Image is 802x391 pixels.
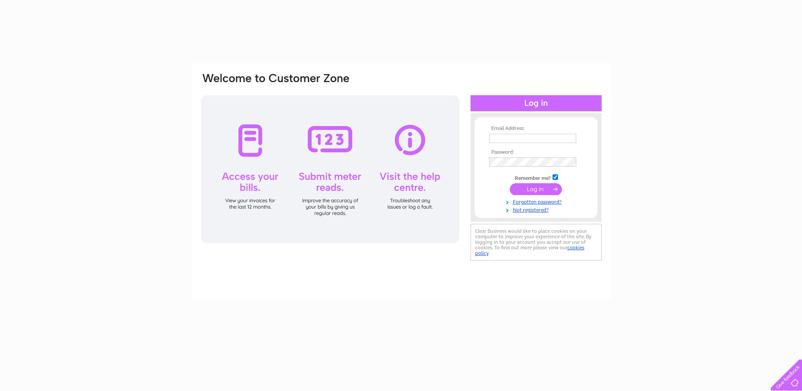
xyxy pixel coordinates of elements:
[487,173,585,182] td: Remember me?
[489,205,585,213] a: Not registered?
[471,224,602,261] div: Clear Business would like to place cookies on your computer to improve your experience of the sit...
[487,149,585,155] th: Password:
[489,197,585,205] a: Forgotten password?
[510,183,562,195] input: Submit
[487,126,585,132] th: Email Address:
[475,245,584,256] a: cookies policy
